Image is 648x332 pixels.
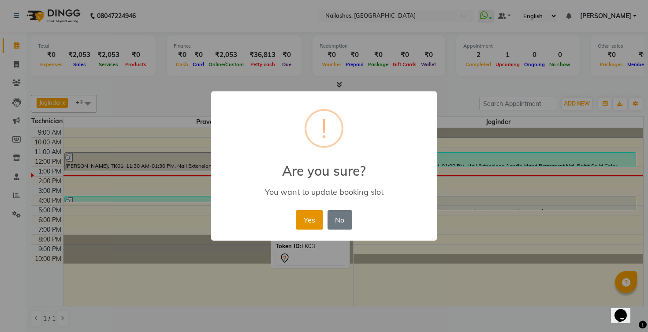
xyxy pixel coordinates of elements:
[224,187,424,197] div: You want to update booking slot
[328,210,352,230] button: No
[296,210,323,230] button: Yes
[211,152,437,179] h2: Are you sure?
[321,111,327,146] div: !
[611,297,639,323] iframe: chat widget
